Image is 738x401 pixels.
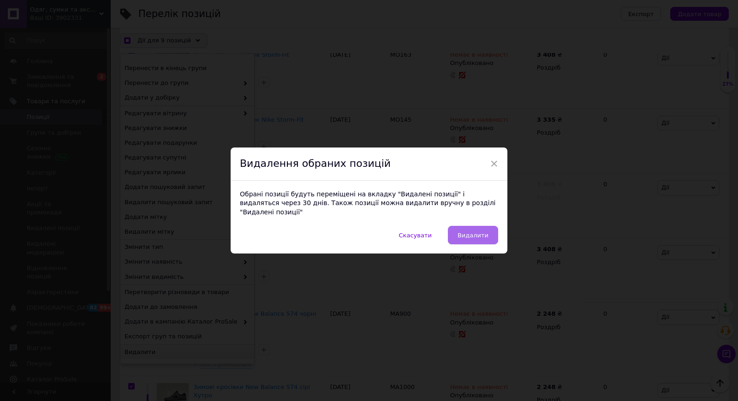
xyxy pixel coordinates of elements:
[240,190,495,216] span: Обрані позиції будуть переміщені на вкладку "Видалені позиції" і видаляться через 30 днів. Також ...
[490,156,498,171] span: ×
[389,226,441,244] button: Скасувати
[458,232,488,239] span: Видалити
[399,232,432,239] span: Скасувати
[448,226,498,244] button: Видалити
[240,158,391,169] span: Видалення обраних позицій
